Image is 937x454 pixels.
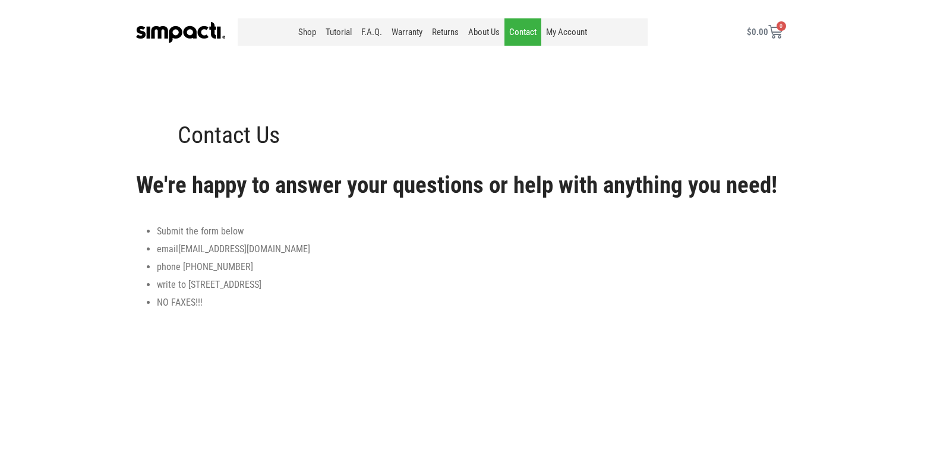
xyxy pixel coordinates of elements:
li: NO FAXES!!! [157,296,802,310]
bdi: 0.00 [747,27,768,37]
a: Contact [504,18,541,46]
span: email [EMAIL_ADDRESS][DOMAIN_NAME] [157,243,310,255]
li: write to [STREET_ADDRESS] [157,278,802,292]
span: $ [747,27,752,37]
a: My Account [541,18,592,46]
a: Shop [294,18,321,46]
a: Tutorial [321,18,356,46]
span: 0 [777,21,786,31]
a: F.A.Q. [356,18,387,46]
a: Returns [427,18,463,46]
a: Warranty [387,18,427,46]
li: phone [PHONE_NUMBER] [157,260,802,274]
h2: We're happy to answer your questions or help with anything you need! [136,174,802,197]
a: $0.00 0 [733,18,797,46]
iframe: Form 0 [271,337,665,426]
li: Submit the form below [157,224,802,239]
a: About Us [463,18,504,46]
h1: Contact Us [178,120,760,150]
